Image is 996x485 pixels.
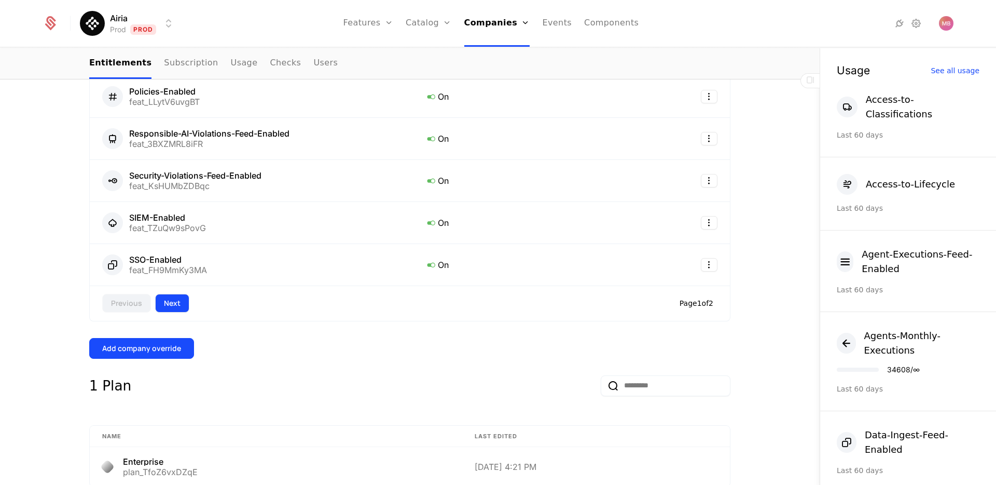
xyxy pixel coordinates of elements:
button: Agents-Monthly-Executions [837,329,979,358]
span: Prod [130,24,157,35]
img: Airia [80,11,105,36]
div: Last 60 days [837,384,979,394]
th: Last edited [462,426,730,448]
div: 1 Plan [89,375,131,396]
img: Matt Bell [939,16,953,31]
div: Enterprise [123,457,198,466]
div: Access-to-Lifecycle [866,177,955,192]
div: feat_KsHUMbZDBqc [129,182,261,190]
div: [DATE] 4:21 PM [475,463,718,471]
button: Select action [701,174,717,187]
button: Select action [701,90,717,103]
button: Access-to-Classifications [837,92,979,122]
div: Data-Ingest-Feed-Enabled [865,428,979,457]
div: Access-to-Classifications [866,92,979,122]
button: Open user button [939,16,953,31]
div: On [424,132,550,145]
div: Last 60 days [837,203,979,213]
button: Next [155,294,189,313]
ul: Choose Sub Page [89,48,338,79]
div: On [424,90,550,103]
a: Entitlements [89,48,151,79]
div: Policies-Enabled [129,87,200,96]
div: Last 60 days [837,465,979,476]
div: plan_TfoZ6vxDZqE [123,468,198,476]
div: feat_LLytV6uvgBT [129,98,200,106]
div: feat_3BXZMRL8iFR [129,140,289,148]
span: Airia [110,12,128,24]
div: Add company override [102,343,181,354]
div: Agent-Executions-Feed-Enabled [862,247,979,276]
button: Data-Ingest-Feed-Enabled [837,428,979,457]
button: Select action [701,132,717,145]
div: feat_FH9MmKy3MA [129,266,207,274]
div: SIEM-Enabled [129,213,206,222]
div: Usage [837,65,870,76]
button: Select action [701,216,717,230]
div: feat_TZuQw9sPovG [129,224,206,232]
div: On [424,216,550,230]
a: Checks [270,48,301,79]
a: Subscription [164,48,218,79]
nav: Main [89,48,730,79]
div: Page 1 of 2 [680,298,717,308]
button: Select environment [83,12,175,35]
a: Settings [910,17,922,30]
div: On [424,174,550,187]
div: See all usage [931,67,979,74]
th: Name [90,426,462,448]
a: Users [313,48,338,79]
div: On [424,258,550,272]
div: SSO-Enabled [129,255,207,264]
a: Integrations [893,17,906,30]
div: Prod [110,24,126,35]
div: Agents-Monthly-Executions [864,329,980,358]
a: Usage [231,48,258,79]
div: Responsible-AI-Violations-Feed-Enabled [129,129,289,138]
button: Access-to-Lifecycle [837,174,955,195]
button: Add company override [89,338,194,359]
button: Previous [102,294,151,313]
div: Security-Violations-Feed-Enabled [129,171,261,180]
div: Last 60 days [837,285,979,295]
button: Agent-Executions-Feed-Enabled [837,247,979,276]
div: Last 60 days [837,130,979,140]
div: 34608 / ∞ [887,366,920,373]
button: Select action [701,258,717,272]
